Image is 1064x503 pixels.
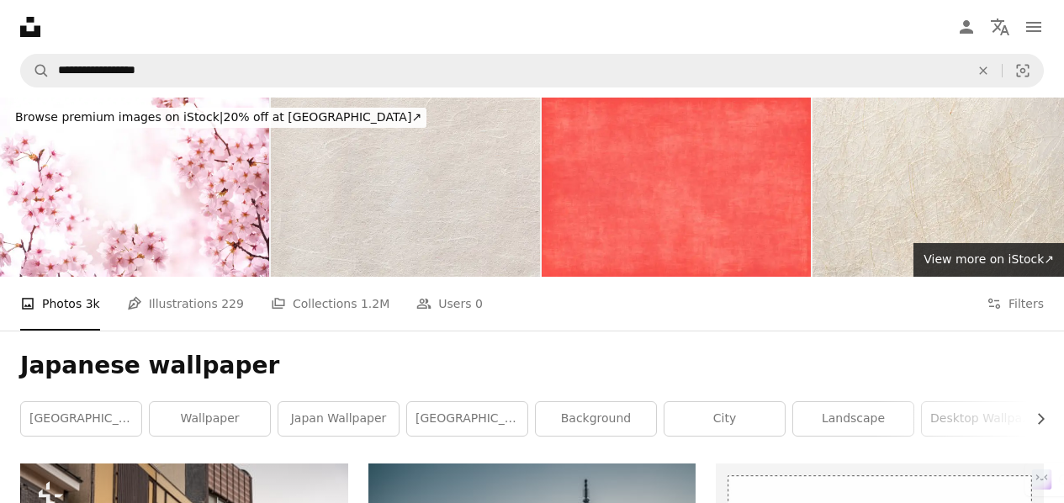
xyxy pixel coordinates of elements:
[278,402,399,436] a: japan wallpaper
[15,110,421,124] span: 20% off at [GEOGRAPHIC_DATA] ↗
[20,351,1044,381] h1: Japanese wallpaper
[21,402,141,436] a: [GEOGRAPHIC_DATA]
[361,294,389,313] span: 1.2M
[965,55,1002,87] button: Clear
[913,243,1064,277] a: View more on iStock↗
[983,10,1017,44] button: Language
[793,402,913,436] a: landscape
[221,294,244,313] span: 229
[1003,55,1043,87] button: Visual search
[407,402,527,436] a: [GEOGRAPHIC_DATA]
[950,10,983,44] a: Log in / Sign up
[1017,10,1051,44] button: Menu
[536,402,656,436] a: background
[542,98,811,277] img: Coral Peach Grunge Paper Concrete Wall Background Abstract Ombre Orange Millennial Pink Pale Texture
[21,55,50,87] button: Search Unsplash
[664,402,785,436] a: city
[127,277,244,331] a: Illustrations 229
[922,402,1042,436] a: desktop wallpaper
[271,277,389,331] a: Collections 1.2M
[416,277,483,331] a: Users 0
[475,294,483,313] span: 0
[20,54,1044,87] form: Find visuals sitewide
[1025,402,1044,436] button: scroll list to the right
[924,252,1054,266] span: View more on iStock ↗
[987,277,1044,331] button: Filters
[271,98,540,277] img: Japanese white vintage paper texture background
[20,17,40,37] a: Home — Unsplash
[150,402,270,436] a: wallpaper
[15,110,223,124] span: Browse premium images on iStock |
